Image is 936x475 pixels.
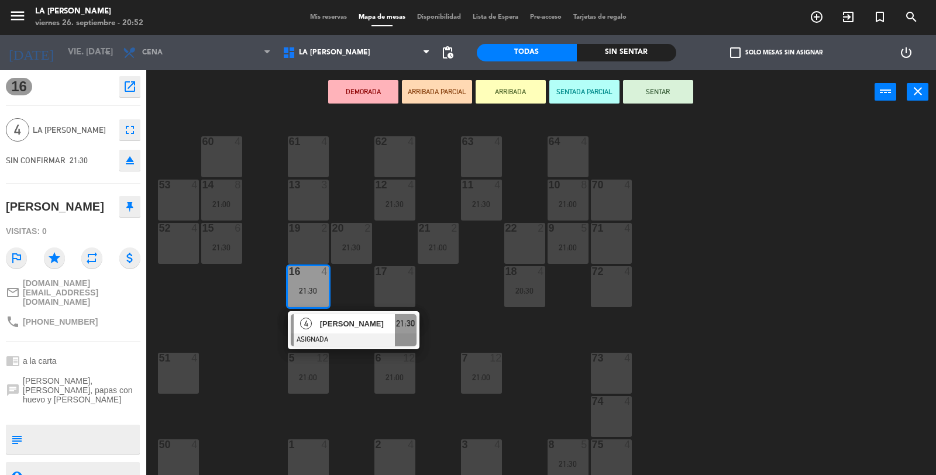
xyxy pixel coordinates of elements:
[321,180,328,190] div: 3
[624,396,631,407] div: 4
[191,180,198,190] div: 4
[623,80,693,104] button: SENTAR
[730,47,741,58] span: check_box_outline_blank
[374,373,415,381] div: 21:00
[304,14,353,20] span: Mis reservas
[123,80,137,94] i: open_in_new
[911,84,925,98] i: close
[462,439,463,450] div: 3
[316,353,328,363] div: 12
[331,243,372,252] div: 21:30
[548,460,589,468] div: 21:30
[376,180,376,190] div: 12
[70,156,88,165] span: 21:30
[159,180,160,190] div: 53
[235,136,242,147] div: 4
[23,278,140,307] span: [DOMAIN_NAME][EMAIL_ADDRESS][DOMAIN_NAME]
[408,439,415,450] div: 4
[123,123,137,137] i: fullscreen
[332,223,333,233] div: 20
[408,266,415,277] div: 4
[581,439,588,450] div: 5
[462,180,463,190] div: 11
[159,439,160,450] div: 50
[494,136,501,147] div: 4
[504,287,545,295] div: 20:30
[376,439,376,450] div: 2
[730,47,823,58] label: Solo mesas sin asignar
[328,80,398,104] button: DEMORADA
[505,266,506,277] div: 18
[191,439,198,450] div: 4
[6,278,140,307] a: mail_outline[DOMAIN_NAME][EMAIL_ADDRESS][DOMAIN_NAME]
[538,223,545,233] div: 2
[191,353,198,363] div: 4
[904,10,918,24] i: search
[462,353,463,363] div: 7
[10,433,23,446] i: subject
[476,80,546,104] button: ARRIBADA
[376,353,376,363] div: 6
[402,80,472,104] button: ARRIBADA PARCIAL
[873,10,887,24] i: turned_in_not
[462,136,463,147] div: 63
[159,223,160,233] div: 52
[624,180,631,190] div: 4
[235,180,242,190] div: 8
[841,10,855,24] i: exit_to_app
[408,180,415,190] div: 4
[320,318,395,330] span: [PERSON_NAME]
[300,318,312,329] span: 4
[461,200,502,208] div: 21:30
[6,221,140,242] div: Visitas: 0
[875,83,896,101] button: power_input
[353,14,411,20] span: Mapa de mesas
[321,136,328,147] div: 4
[396,316,415,331] span: 21:30
[624,266,631,277] div: 4
[376,266,376,277] div: 17
[288,373,329,381] div: 21:00
[524,14,567,20] span: Pre-acceso
[119,119,140,140] button: fullscreen
[505,223,506,233] div: 22
[202,223,203,233] div: 15
[100,46,114,60] i: arrow_drop_down
[9,7,26,29] button: menu
[6,118,29,142] span: 4
[202,180,203,190] div: 14
[418,243,459,252] div: 21:00
[810,10,824,24] i: add_circle_outline
[376,136,376,147] div: 62
[403,353,415,363] div: 12
[577,44,677,61] div: Sin sentar
[6,247,27,269] i: outlined_flag
[23,317,98,326] span: [PHONE_NUMBER]
[624,353,631,363] div: 4
[364,223,371,233] div: 2
[461,373,502,381] div: 21:00
[6,78,32,95] span: 16
[581,136,588,147] div: 4
[441,46,455,60] span: pending_actions
[624,439,631,450] div: 4
[23,376,140,404] span: [PERSON_NAME], [PERSON_NAME], papas con huevo y [PERSON_NAME]
[6,383,20,397] i: chat
[624,223,631,233] div: 4
[159,353,160,363] div: 51
[408,136,415,147] div: 4
[451,223,458,233] div: 2
[6,315,20,329] i: phone
[879,84,893,98] i: power_input
[549,80,620,104] button: SENTADA PARCIAL
[142,49,163,57] span: Cena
